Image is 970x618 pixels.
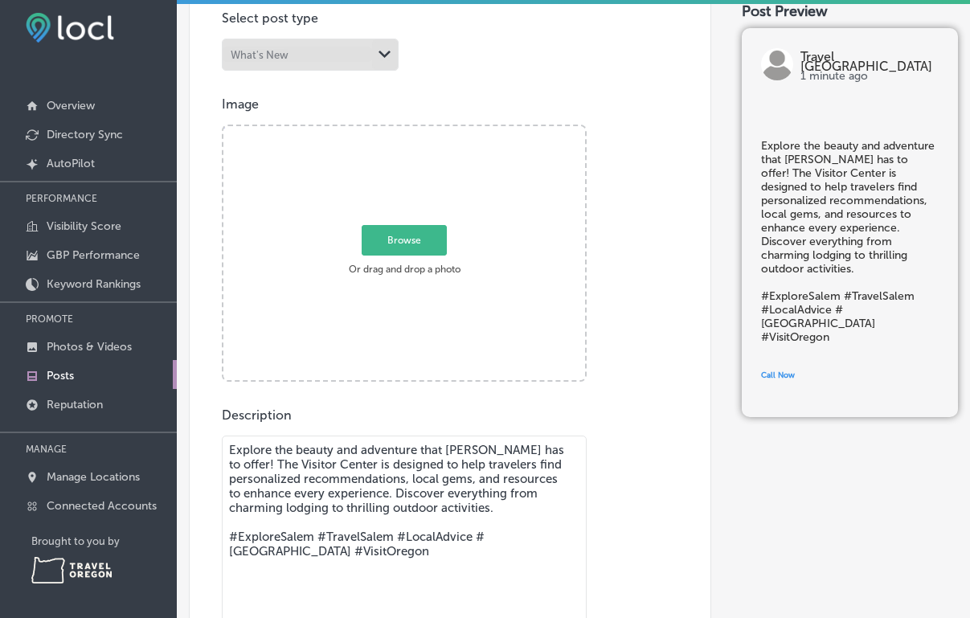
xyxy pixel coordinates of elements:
p: Directory Sync [47,128,123,141]
p: Connected Accounts [47,499,157,513]
img: fda3e92497d09a02dc62c9cd864e3231.png [26,13,114,43]
p: Keyword Rankings [47,277,141,291]
p: Visibility Score [47,219,121,233]
span: Browse [362,224,447,255]
p: Overview [47,99,95,113]
div: What's New [231,48,289,60]
span: Call Now [761,370,795,380]
h5: Explore the beauty and adventure that [PERSON_NAME] has to offer! The Visitor Center is designed ... [761,139,939,344]
p: Manage Locations [47,470,140,484]
p: Select post type [222,10,678,26]
p: Image [222,96,678,112]
p: Photos & Videos [47,340,132,354]
p: GBP Performance [47,248,140,262]
label: Description [222,407,292,423]
p: Posts [47,369,74,383]
label: Or drag and drop a photo [344,227,465,280]
p: Brought to you by [31,535,177,547]
div: Post Preview [742,2,958,19]
p: Travel [GEOGRAPHIC_DATA] [800,52,939,72]
p: 1 minute ago [800,72,939,81]
p: Reputation [47,398,103,411]
p: AutoPilot [47,157,95,170]
img: logo [761,47,793,80]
